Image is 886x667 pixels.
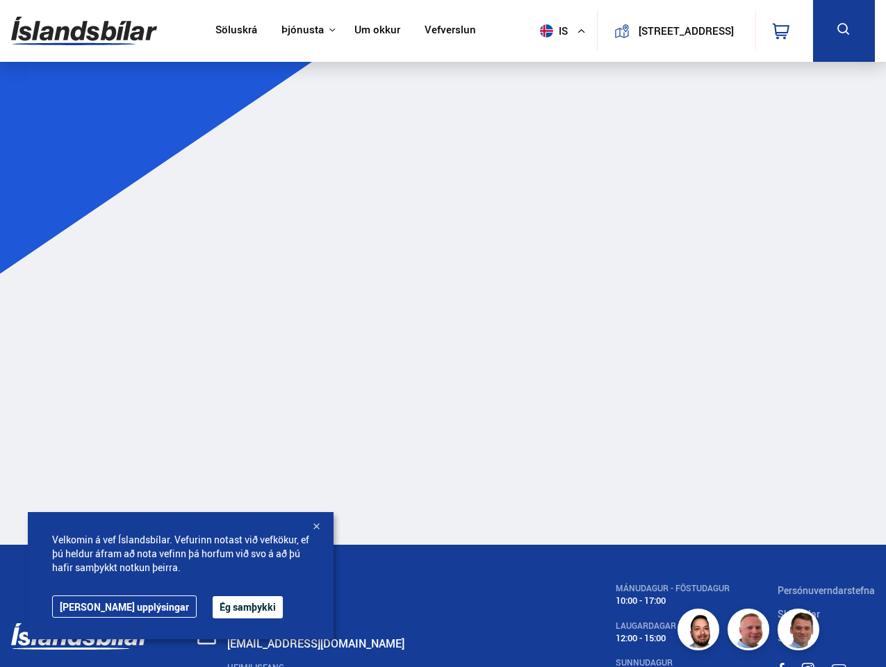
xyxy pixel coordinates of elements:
a: [PERSON_NAME] upplýsingar [52,595,197,618]
img: G0Ugv5HjCgRt.svg [11,8,157,53]
a: Persónuverndarstefna [778,584,875,597]
img: nhp88E3Fdnt1Opn2.png [680,611,721,652]
a: Vefverslun [425,24,476,38]
button: Opna LiveChat spjallviðmót [11,6,53,47]
a: Söluskrá [215,24,257,38]
div: MÁNUDAGUR - FÖSTUDAGUR [616,584,730,593]
button: is [534,10,597,51]
a: [STREET_ADDRESS] [605,11,747,51]
div: SÍMI [227,584,567,593]
span: is [534,24,569,38]
div: 12:00 - 15:00 [616,633,730,643]
button: Þjónusta [281,24,324,37]
img: FbJEzSuNWCJXmdc-.webp [780,611,821,652]
a: Um okkur [354,24,400,38]
img: siFngHWaQ9KaOqBr.png [730,611,771,652]
button: Ég samþykki [213,596,283,618]
a: Skilmalar [778,607,820,620]
button: [STREET_ADDRESS] [635,25,737,37]
a: [EMAIL_ADDRESS][DOMAIN_NAME] [227,636,404,651]
img: svg+xml;base64,PHN2ZyB4bWxucz0iaHR0cDovL3d3dy53My5vcmcvMjAwMC9zdmciIHdpZHRoPSI1MTIiIGhlaWdodD0iNT... [540,24,553,38]
div: SENDA SKILABOÐ [227,623,567,633]
div: LAUGARDAGAR [616,621,730,631]
div: 10:00 - 17:00 [616,595,730,606]
span: Velkomin á vef Íslandsbílar. Vefurinn notast við vefkökur, ef þú heldur áfram að nota vefinn þá h... [52,533,309,575]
